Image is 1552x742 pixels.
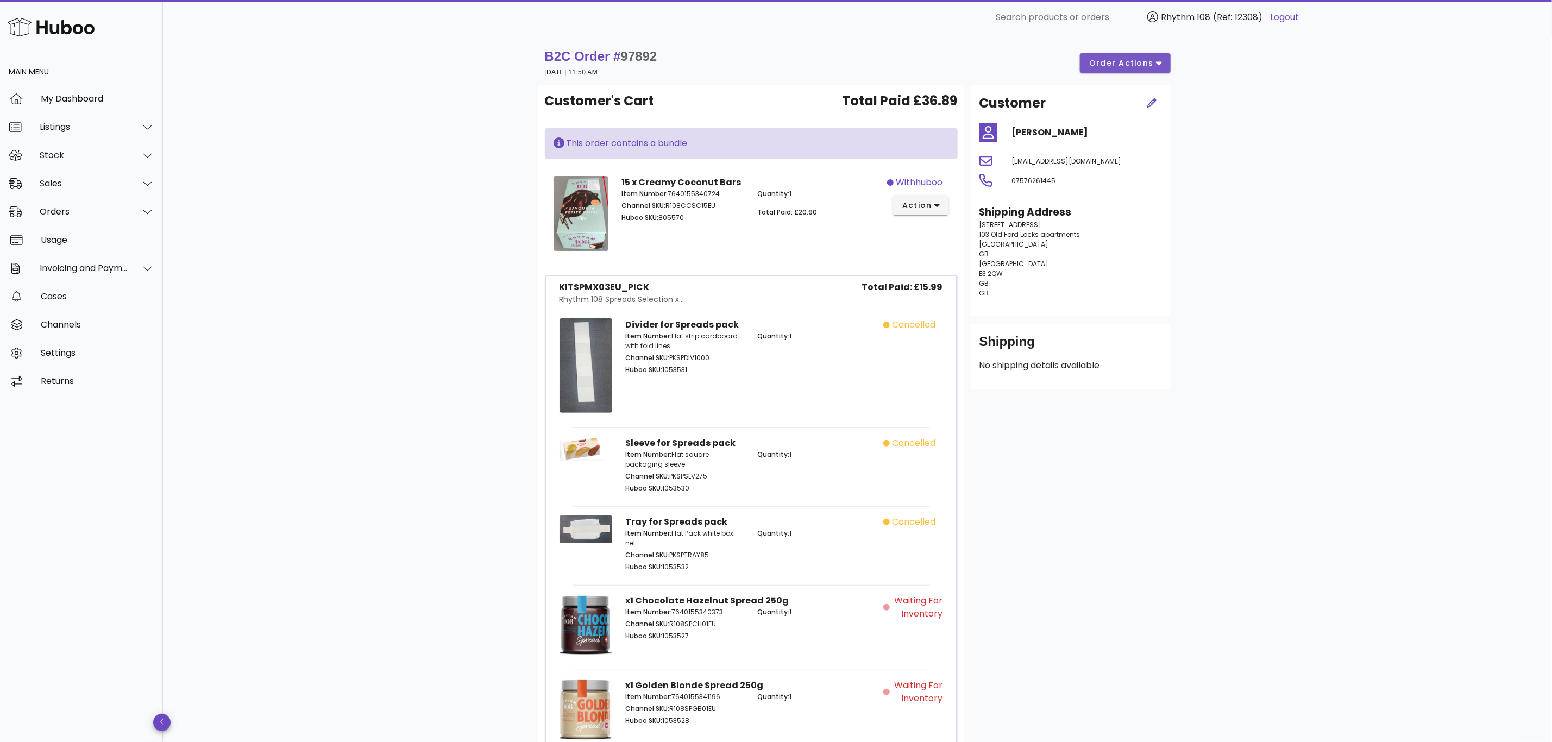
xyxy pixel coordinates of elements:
[757,692,789,701] span: Quantity:
[625,619,669,628] span: Channel SKU:
[625,450,671,459] span: Item Number:
[625,483,744,493] p: 1053530
[625,679,763,691] strong: x1 Golden Blonde Spread 250g
[625,692,744,702] p: 7640155341196
[893,196,949,215] button: action
[757,692,876,702] p: 1
[621,201,745,211] p: R108CCSC15EU
[979,288,989,298] span: GB
[862,281,943,294] span: Total Paid: £15.99
[757,207,817,217] span: Total Paid: £20.90
[560,281,684,294] div: KITSPMX03EU_PICK
[621,201,665,210] span: Channel SKU:
[40,150,128,160] div: Stock
[625,562,744,572] p: 1053532
[560,437,613,461] img: Product Image
[41,319,154,330] div: Channels
[625,529,744,548] p: Flat Pack white box net
[625,631,662,640] span: Huboo SKU:
[1213,11,1262,23] span: (Ref: 12308)
[560,594,613,655] img: Product Image
[621,49,657,64] span: 97892
[621,189,745,199] p: 7640155340724
[979,240,1049,249] span: [GEOGRAPHIC_DATA]
[554,176,608,251] img: Product Image
[892,515,935,529] span: cancelled
[625,716,662,725] span: Huboo SKU:
[757,529,876,538] p: 1
[625,471,669,481] span: Channel SKU:
[979,249,989,259] span: GB
[979,259,1049,268] span: [GEOGRAPHIC_DATA]
[625,594,789,607] strong: x1 Chocolate Hazelnut Spread 250g
[625,607,671,617] span: Item Number:
[560,515,613,543] img: Product Image
[545,68,598,76] small: [DATE] 11:50 AM
[40,263,128,273] div: Invoicing and Payments
[757,607,876,617] p: 1
[979,205,1162,220] h3: Shipping Address
[979,230,1080,239] span: 103 Old Ford Locks apartments
[892,594,943,620] span: Waiting for Inventory
[554,137,949,150] div: This order contains a bundle
[625,318,739,331] strong: Divider for Spreads pack
[560,679,613,740] img: Product Image
[40,122,128,132] div: Listings
[625,365,662,374] span: Huboo SKU:
[41,93,154,104] div: My Dashboard
[625,483,662,493] span: Huboo SKU:
[757,331,876,341] p: 1
[40,206,128,217] div: Orders
[902,200,932,211] span: action
[545,91,654,111] span: Customer's Cart
[8,15,95,39] img: Huboo Logo
[1012,156,1122,166] span: [EMAIL_ADDRESS][DOMAIN_NAME]
[621,176,741,188] strong: 15 x Creamy Coconut Bars
[625,692,671,701] span: Item Number:
[892,437,935,450] span: cancelled
[843,91,958,111] span: Total Paid £36.89
[41,376,154,386] div: Returns
[1089,58,1154,69] span: order actions
[625,704,669,713] span: Channel SKU:
[979,93,1046,113] h2: Customer
[41,348,154,358] div: Settings
[625,529,671,538] span: Item Number:
[1012,176,1056,185] span: 07576261445
[621,213,658,222] span: Huboo SKU:
[621,213,745,223] p: 805570
[625,471,744,481] p: PKSPSLV275
[545,49,657,64] strong: B2C Order #
[757,450,789,459] span: Quantity:
[625,716,744,726] p: 1053528
[892,318,935,331] span: cancelled
[625,450,744,469] p: Flat square packaging sleeve
[757,189,789,198] span: Quantity:
[896,176,942,189] span: withhuboo
[41,291,154,301] div: Cases
[625,631,744,641] p: 1053527
[625,353,744,363] p: PKSPDIV1000
[979,333,1162,359] div: Shipping
[625,365,744,375] p: 1053531
[625,704,744,714] p: R108SPGB01EU
[625,353,669,362] span: Channel SKU:
[625,550,744,560] p: PKSPTRAY85
[625,331,744,351] p: Flat strip cardboard with fold lines
[979,220,1042,229] span: [STREET_ADDRESS]
[979,279,989,288] span: GB
[625,331,671,341] span: Item Number:
[560,318,613,413] img: Product Image
[625,607,744,617] p: 7640155340373
[757,331,789,341] span: Quantity:
[41,235,154,245] div: Usage
[979,269,1003,278] span: E3 2QW
[1270,11,1299,24] a: Logout
[40,178,128,188] div: Sales
[625,515,727,528] strong: Tray for Spreads pack
[625,619,744,629] p: R108SPCH01EU
[979,359,1162,372] p: No shipping details available
[757,189,881,199] p: 1
[1012,126,1162,139] h4: [PERSON_NAME]
[621,189,668,198] span: Item Number:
